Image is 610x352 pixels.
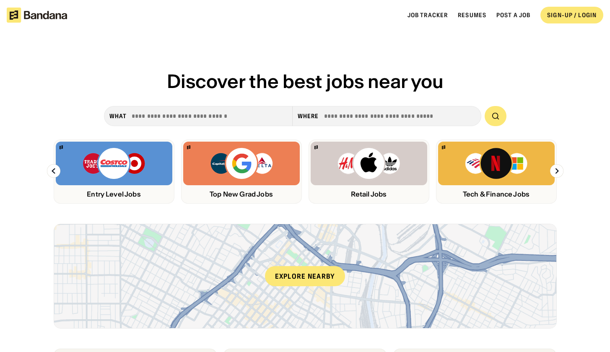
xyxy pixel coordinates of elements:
[311,190,427,198] div: Retail Jobs
[496,11,530,19] a: Post a job
[465,147,528,180] img: Bank of America, Netflix, Microsoft logos
[7,8,67,23] img: Bandana logotype
[56,190,172,198] div: Entry Level Jobs
[337,147,401,180] img: H&M, Apply, Adidas logos
[210,147,273,180] img: Capital One, Google, Delta logos
[436,140,557,204] a: Bandana logoBank of America, Netflix, Microsoft logosTech & Finance Jobs
[309,140,429,204] a: Bandana logoH&M, Apply, Adidas logosRetail Jobs
[183,190,300,198] div: Top New Grad Jobs
[298,112,319,120] div: Where
[181,140,302,204] a: Bandana logoCapital One, Google, Delta logosTop New Grad Jobs
[442,145,445,149] img: Bandana logo
[458,11,486,19] a: Resumes
[187,145,190,149] img: Bandana logo
[314,145,318,149] img: Bandana logo
[167,70,444,93] span: Discover the best jobs near you
[547,11,597,19] div: SIGN-UP / LOGIN
[60,145,63,149] img: Bandana logo
[47,164,60,178] img: Left Arrow
[265,266,345,286] div: Explore nearby
[82,147,146,180] img: Trader Joe’s, Costco, Target logos
[438,190,555,198] div: Tech & Finance Jobs
[408,11,448,19] a: Job Tracker
[54,140,174,204] a: Bandana logoTrader Joe’s, Costco, Target logosEntry Level Jobs
[109,112,127,120] div: what
[54,224,556,328] a: Explore nearby
[550,164,563,178] img: Right Arrow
